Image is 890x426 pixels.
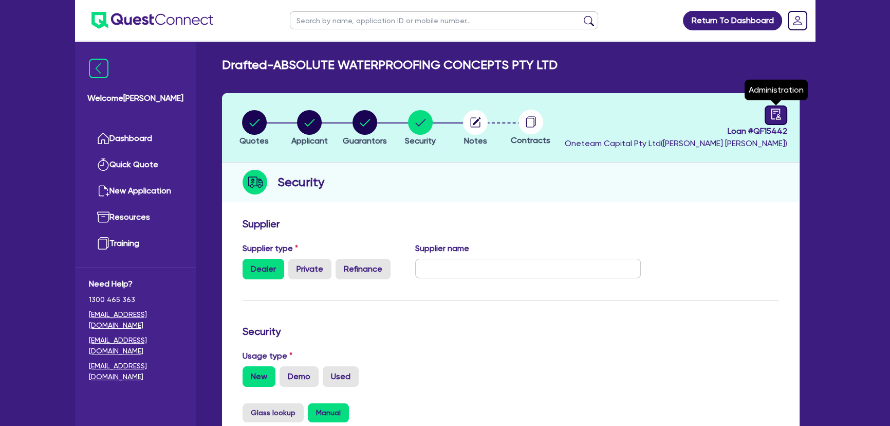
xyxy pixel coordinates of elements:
[97,185,109,197] img: new-application
[89,294,182,305] span: 1300 465 363
[291,136,328,146] span: Applicant
[683,11,782,30] a: Return To Dashboard
[222,58,558,73] h2: Drafted - ABSOLUTE WATERPROOFING CONCEPTS PTY LTD
[243,242,298,255] label: Supplier type
[89,126,182,152] a: Dashboard
[770,109,782,120] span: audit
[87,92,183,104] span: Welcome [PERSON_NAME]
[280,366,319,387] label: Demo
[243,366,275,387] label: New
[89,309,182,331] a: [EMAIL_ADDRESS][DOMAIN_NAME]
[308,403,349,422] button: Manual
[243,325,779,338] h3: Security
[342,110,387,148] button: Guarantors
[290,11,598,29] input: Search by name, application ID or mobile number...
[462,110,488,148] button: Notes
[784,7,811,34] a: Dropdown toggle
[323,366,359,387] label: Used
[464,136,487,146] span: Notes
[277,173,324,191] h2: Security
[243,218,779,230] h3: Supplier
[97,158,109,171] img: quick-quote
[89,204,182,230] a: Resources
[405,136,436,146] span: Security
[97,211,109,223] img: resources
[415,242,469,255] label: Supplier name
[89,278,182,290] span: Need Help?
[343,136,387,146] span: Guarantors
[89,335,182,357] a: [EMAIL_ADDRESS][DOMAIN_NAME]
[565,125,787,137] span: Loan # QF15442
[243,259,284,279] label: Dealer
[288,259,331,279] label: Private
[243,350,292,362] label: Usage type
[89,361,182,382] a: [EMAIL_ADDRESS][DOMAIN_NAME]
[91,12,213,29] img: quest-connect-logo-blue
[291,110,328,148] button: Applicant
[565,138,787,148] span: Oneteam Capital Pty Ltd ( [PERSON_NAME] [PERSON_NAME] )
[89,230,182,257] a: Training
[89,152,182,178] a: Quick Quote
[243,170,267,194] img: step-icon
[239,110,269,148] button: Quotes
[404,110,436,148] button: Security
[511,135,550,145] span: Contracts
[239,136,269,146] span: Quotes
[97,237,109,250] img: training
[745,80,808,100] div: Administration
[89,59,108,78] img: icon-menu-close
[89,178,182,204] a: New Application
[336,259,391,279] label: Refinance
[243,403,304,422] button: Glass lookup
